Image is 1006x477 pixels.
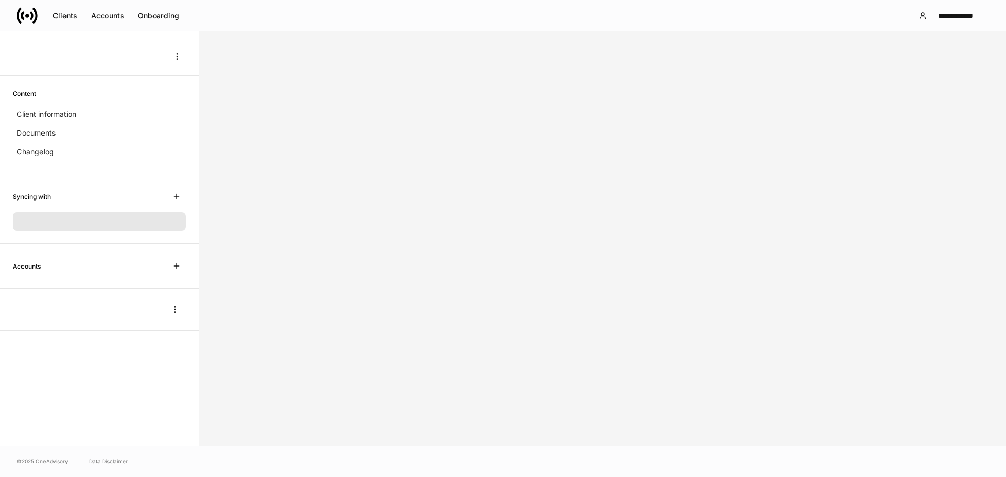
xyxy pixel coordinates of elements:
p: Client information [17,109,76,119]
h6: Accounts [13,261,41,271]
a: Changelog [13,142,186,161]
h6: Content [13,88,36,98]
div: Onboarding [138,12,179,19]
a: Data Disclaimer [89,457,128,465]
p: Documents [17,128,56,138]
div: Clients [53,12,78,19]
p: Changelog [17,147,54,157]
a: Documents [13,124,186,142]
span: © 2025 OneAdvisory [17,457,68,465]
button: Onboarding [131,7,186,24]
div: Accounts [91,12,124,19]
h6: Syncing with [13,192,51,202]
a: Client information [13,105,186,124]
button: Accounts [84,7,131,24]
button: Clients [46,7,84,24]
